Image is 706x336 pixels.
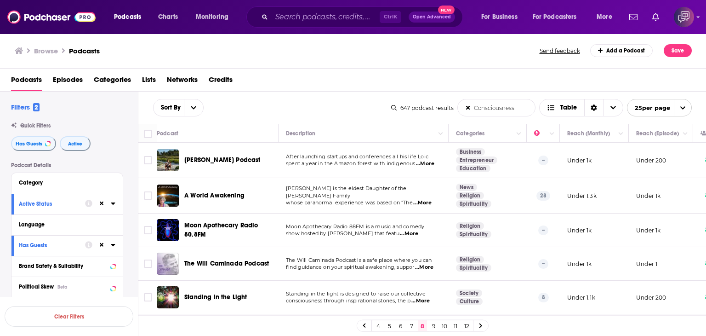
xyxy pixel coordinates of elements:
[157,219,179,241] a: Moon Apothecary Radio 80.8FM
[19,263,108,269] div: Brand Safety & Suitability
[418,320,427,331] a: 8
[374,320,383,331] a: 4
[60,136,91,151] button: Active
[411,297,430,305] span: ...More
[407,320,416,331] a: 7
[627,99,692,116] button: open menu
[286,223,424,230] span: Moon Apothecary Radio 88FM is a music and comedy
[534,128,547,139] div: Power Score
[456,200,491,208] a: Spirituality
[184,221,275,239] a: Moon Apothecary Radio 80.8FM
[19,281,115,292] button: Political SkewBeta
[481,11,518,23] span: For Business
[286,264,414,270] span: find guidance on your spiritual awakening, suppor
[53,72,83,91] a: Episodes
[94,72,131,91] span: Categories
[567,226,592,234] p: Under 1k
[144,226,152,234] span: Toggle select row
[438,6,455,14] span: New
[255,6,472,28] div: Search podcasts, credits, & more...
[567,260,592,268] p: Under 1k
[538,226,548,235] p: --
[513,128,524,139] button: Column Actions
[435,128,446,139] button: Column Actions
[209,72,233,91] a: Credits
[272,10,380,24] input: Search podcasts, credits, & more...
[456,231,491,238] a: Spirituality
[538,156,548,165] p: --
[19,260,115,272] button: Brand Safety & Suitability
[567,128,610,139] div: Reach (Monthly)
[144,260,152,268] span: Toggle select row
[184,293,247,301] span: Standing in the Light
[57,284,68,290] div: Beta
[286,257,432,263] span: The Will Caminada Podcast is a safe place where you can
[456,290,482,297] a: Society
[157,128,178,139] div: Podcast
[615,128,626,139] button: Column Actions
[396,320,405,331] a: 6
[153,99,204,116] h2: Choose List sort
[19,198,85,209] button: Active Status
[413,15,451,19] span: Open Advanced
[158,11,178,23] span: Charts
[538,293,549,302] p: 8
[567,156,592,164] p: Under 1k
[184,191,245,200] a: A World Awakening
[19,242,79,249] div: Has Guests
[539,99,623,116] h2: Choose View
[286,230,399,237] span: show hosted by [PERSON_NAME] that featu
[286,128,315,139] div: Description
[590,44,653,57] a: Add a Podcast
[567,192,597,200] p: Under 1.3k
[157,185,179,207] img: A World Awakening
[286,297,411,304] span: consciousness through inspirational stories, the p
[456,156,497,164] a: Entrepreneur
[538,259,548,268] p: --
[636,260,657,268] p: Under 1
[19,284,54,290] span: Political Skew
[69,46,100,55] a: Podcasts
[636,128,679,139] div: Reach (Episode)
[429,320,438,331] a: 9
[167,72,198,91] a: Networks
[664,44,692,57] button: Save
[114,11,141,23] span: Podcasts
[413,199,432,207] span: ...More
[636,294,666,301] p: Under 200
[189,10,240,24] button: open menu
[674,7,694,27] img: User Profile
[536,191,550,200] p: 28
[409,12,455,23] button: Open AdvancedNew
[286,290,426,297] span: Standing in the light is designed to raise our collective
[440,320,449,331] a: 10
[157,286,179,308] img: Standing in the Light
[527,10,590,24] button: open menu
[590,10,624,24] button: open menu
[142,72,156,91] a: Lists
[5,306,133,327] button: Clear Filters
[626,9,641,25] a: Show notifications dropdown
[7,8,96,26] img: Podchaser - Follow, Share and Rate Podcasts
[416,160,434,168] span: ...More
[144,293,152,301] span: Toggle select row
[196,11,228,23] span: Monitoring
[597,11,612,23] span: More
[415,264,433,271] span: ...More
[33,103,40,111] span: 2
[184,191,245,199] span: A World Awakening
[627,101,670,115] span: 25 per page
[184,156,261,165] a: [PERSON_NAME] Podcast
[636,156,666,164] p: Under 200
[11,136,56,151] button: Has Guests
[636,226,660,234] p: Under 1k
[680,128,691,139] button: Column Actions
[154,104,184,111] span: Sort By
[636,192,660,200] p: Under 1k
[674,7,694,27] span: Logged in as corioliscompany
